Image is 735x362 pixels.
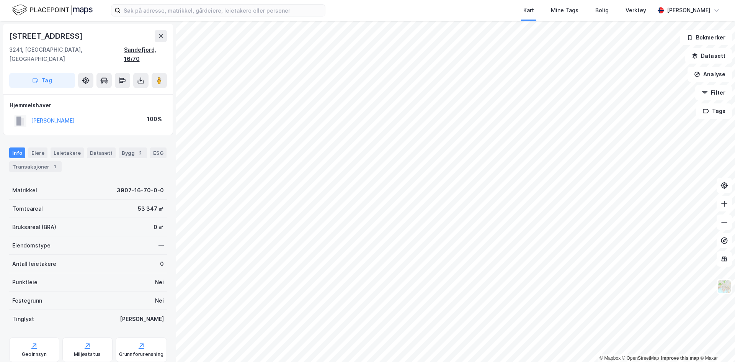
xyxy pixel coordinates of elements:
[696,103,732,119] button: Tags
[6,44,126,95] div: Hei og velkommen til Newsec Maps, [PERSON_NAME]Om det er du lurer på så er det bare å ta kontakt ...
[37,4,56,10] h1: Simen
[22,351,47,357] div: Geoinnsyn
[9,45,124,64] div: 3241, [GEOGRAPHIC_DATA], [GEOGRAPHIC_DATA]
[688,67,732,82] button: Analyse
[160,259,164,269] div: 0
[622,355,659,361] a: OpenStreetMap
[12,223,56,232] div: Bruksareal (BRA)
[10,101,167,110] div: Hjemmelshaver
[12,296,42,305] div: Festegrunn
[12,241,51,250] div: Eiendomstype
[626,6,646,15] div: Verktøy
[155,296,164,305] div: Nei
[119,147,147,158] div: Bygg
[9,30,84,42] div: [STREET_ADDRESS]
[121,5,325,16] input: Søk på adresse, matrikkel, gårdeiere, leietakere eller personer
[74,351,101,357] div: Miljøstatus
[131,248,144,260] button: Send a message…
[551,6,578,15] div: Mine Tags
[12,251,18,257] button: Emoji picker
[24,251,30,257] button: Gif picker
[119,351,163,357] div: Grunnforurensning
[12,49,119,64] div: Hei og velkommen til Newsec Maps, [PERSON_NAME]
[150,147,167,158] div: ESG
[6,44,147,111] div: Simen says…
[117,186,164,195] div: 3907-16-70-0-0
[9,161,62,172] div: Transaksjoner
[12,67,119,90] div: Om det er du lurer på så er det bare å ta kontakt her. [DEMOGRAPHIC_DATA] fornøyelse!
[51,147,84,158] div: Leietakere
[595,6,609,15] div: Bolig
[9,73,75,88] button: Tag
[680,30,732,45] button: Bokmerker
[36,251,42,257] button: Upload attachment
[155,278,164,287] div: Nei
[120,314,164,324] div: [PERSON_NAME]
[120,3,134,18] button: Home
[12,314,34,324] div: Tinglyst
[87,147,116,158] div: Datasett
[138,204,164,213] div: 53 347 ㎡
[134,3,148,17] div: Close
[12,186,37,195] div: Matrikkel
[136,149,144,157] div: 2
[661,355,699,361] a: Improve this map
[37,10,83,17] p: Active over [DATE]
[12,96,53,101] div: Simen • 35m ago
[147,115,162,124] div: 100%
[685,48,732,64] button: Datasett
[695,85,732,100] button: Filter
[667,6,710,15] div: [PERSON_NAME]
[124,45,167,64] div: Sandefjord, 16/70
[697,325,735,362] iframe: Chat Widget
[12,278,38,287] div: Punktleie
[717,279,732,294] img: Z
[28,147,47,158] div: Eiere
[49,251,55,257] button: Start recording
[12,3,93,17] img: logo.f888ab2527a4732fd821a326f86c7f29.svg
[7,235,147,248] textarea: Message…
[12,259,56,269] div: Antall leietakere
[154,223,164,232] div: 0 ㎡
[12,204,43,213] div: Tomteareal
[51,163,59,170] div: 1
[599,355,621,361] a: Mapbox
[9,147,25,158] div: Info
[158,241,164,250] div: —
[523,6,534,15] div: Kart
